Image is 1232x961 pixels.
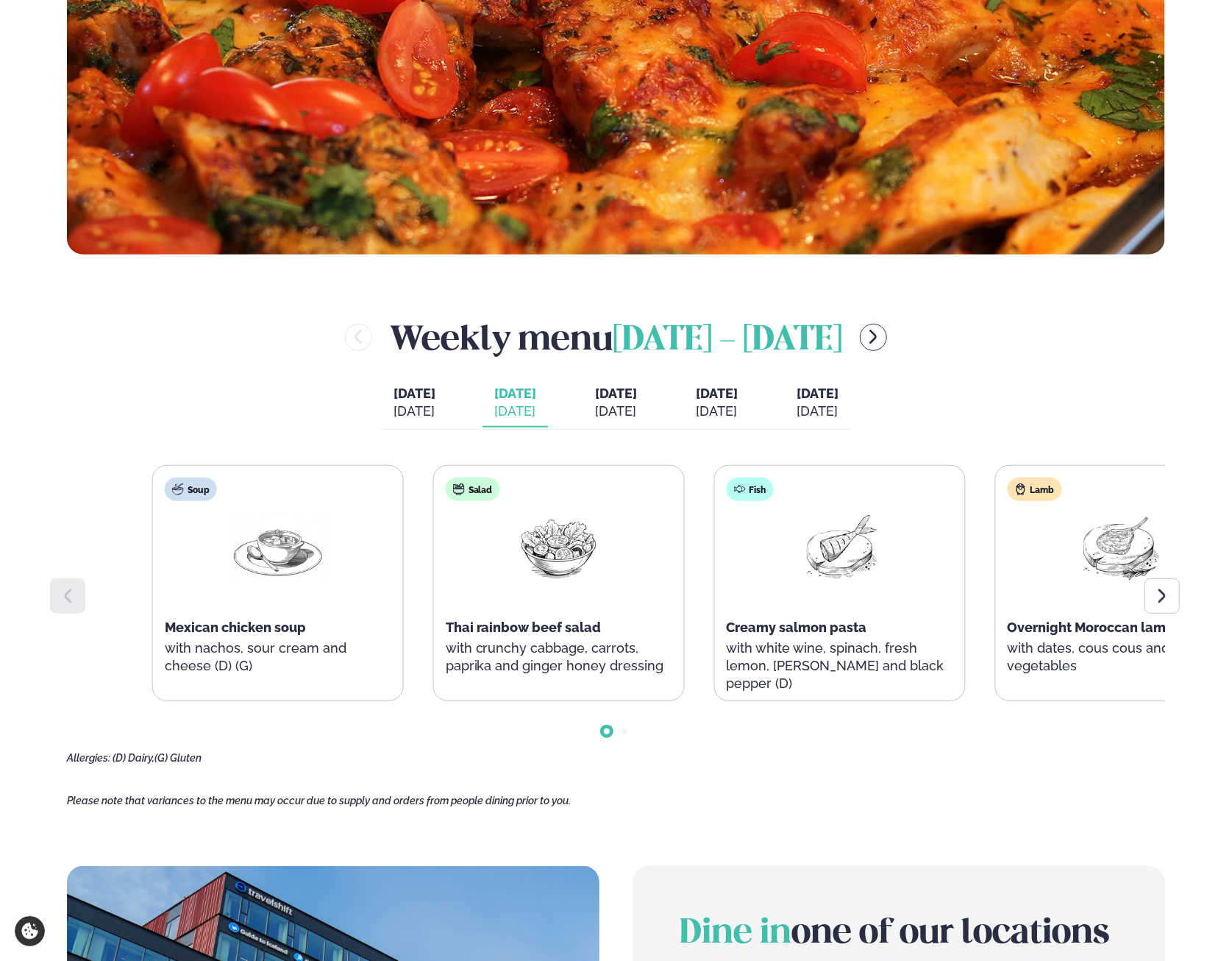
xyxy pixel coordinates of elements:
span: [DATE] [494,385,536,403]
span: (D) Dairy, [113,752,154,764]
span: Go to slide 2 [622,728,627,734]
span: Mexican chicken soup [165,620,306,635]
h2: one of our locations [680,913,1118,954]
img: fish.svg [734,483,746,495]
button: [DATE] [DATE] [483,379,548,428]
span: [DATE] [394,386,435,401]
button: menu-btn-left [345,324,372,351]
span: Creamy salmon pasta [727,620,867,635]
button: [DATE] [DATE] [684,379,749,428]
span: [DATE] [797,386,838,401]
button: [DATE] [DATE] [382,379,447,428]
span: Allergies: [67,752,110,764]
span: Dine in [680,918,791,950]
div: [DATE] [696,403,738,420]
span: (G) Gluten [154,752,202,764]
a: Cookie settings [15,916,45,946]
span: Overnight Moroccan lamb tagine [1008,620,1220,635]
span: [DATE] [696,386,738,401]
span: [DATE] [595,386,637,401]
span: Thai rainbow beef salad [446,620,602,635]
button: [DATE] [DATE] [583,379,649,428]
button: [DATE] [DATE] [785,379,850,428]
img: Fish.png [793,513,887,581]
button: menu-btn-right [860,324,887,351]
img: soup.svg [172,483,184,495]
div: Soup [165,478,217,501]
div: Lamb [1008,478,1062,501]
img: Lamb-Meat.png [1074,513,1168,581]
p: with white wine, spinach, fresh lemon, [PERSON_NAME] and black pepper (D) [727,639,953,692]
div: [DATE] [797,403,838,420]
div: Fish [727,478,774,501]
p: with nachos, sour cream and cheese (D) (G) [165,639,391,675]
div: [DATE] [494,403,536,420]
div: [DATE] [595,403,637,420]
div: Salad [446,478,500,501]
img: salad.svg [453,483,465,495]
h2: Weekly menu [390,313,842,361]
img: Soup.png [231,513,325,581]
img: Lamb.svg [1015,483,1027,495]
img: Salad.png [512,513,606,581]
span: [DATE] - [DATE] [613,325,842,357]
p: with crunchy cabbage, carrots, paprika and ginger honey dressing [446,639,672,675]
span: Please note that variances to the menu may occur due to supply and orders from people dining prio... [67,795,571,806]
span: Go to slide 1 [604,728,610,734]
div: [DATE] [394,403,435,420]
